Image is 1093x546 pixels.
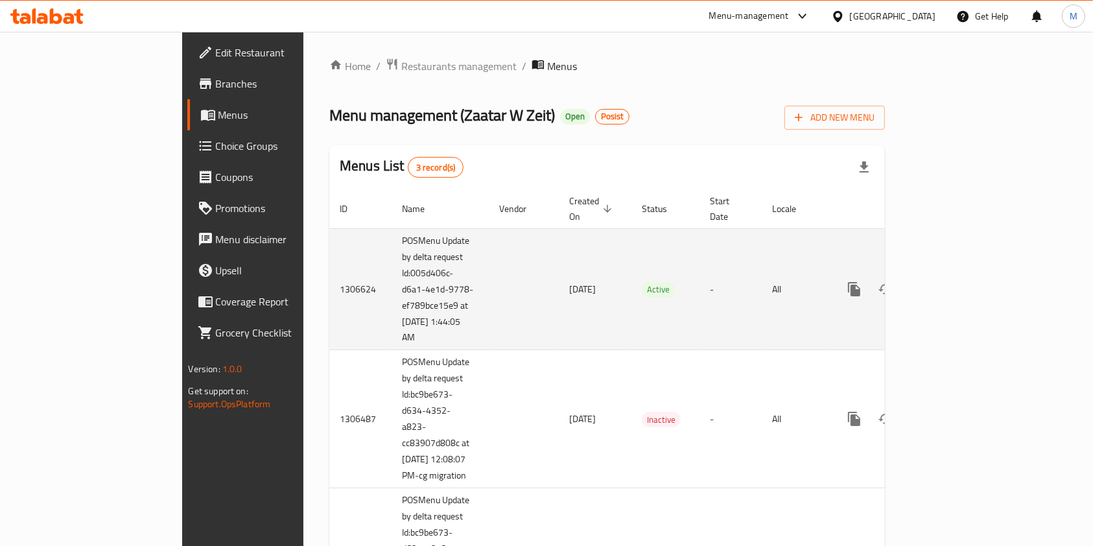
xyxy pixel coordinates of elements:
[187,193,365,224] a: Promotions
[850,9,935,23] div: [GEOGRAPHIC_DATA]
[699,228,762,350] td: -
[408,161,464,174] span: 3 record(s)
[376,58,381,74] li: /
[642,282,675,297] span: Active
[216,169,355,185] span: Coupons
[216,294,355,309] span: Coverage Report
[710,193,746,224] span: Start Date
[839,403,870,434] button: more
[772,201,813,217] span: Locale
[699,350,762,488] td: -
[340,156,464,178] h2: Menus List
[569,410,596,427] span: [DATE]
[392,228,489,350] td: POSMenu Update by delta request Id:005d406c-d6a1-4e1d-9778-ef789bce15e9 at [DATE] 1:44:05 AM
[216,263,355,278] span: Upsell
[187,161,365,193] a: Coupons
[560,111,590,122] span: Open
[499,201,543,217] span: Vendor
[401,58,517,74] span: Restaurants management
[329,58,885,75] nav: breadcrumb
[522,58,526,74] li: /
[216,231,355,247] span: Menu disclaimer
[187,224,365,255] a: Menu disclaimer
[642,282,675,298] div: Active
[642,201,684,217] span: Status
[560,109,590,125] div: Open
[189,383,248,399] span: Get support on:
[795,110,875,126] span: Add New Menu
[216,200,355,216] span: Promotions
[569,193,616,224] span: Created On
[222,361,242,377] span: 1.0.0
[189,361,220,377] span: Version:
[187,255,365,286] a: Upsell
[762,350,829,488] td: All
[189,396,271,412] a: Support.OpsPlatform
[829,189,974,229] th: Actions
[216,45,355,60] span: Edit Restaurant
[187,286,365,317] a: Coverage Report
[408,157,464,178] div: Total records count
[392,350,489,488] td: POSMenu Update by delta request Id:bc9be673-d634-4352-a823-cc83907d808c at [DATE] 12:08:07 PM-cg ...
[839,274,870,305] button: more
[216,76,355,91] span: Branches
[709,8,789,24] div: Menu-management
[569,281,596,298] span: [DATE]
[216,325,355,340] span: Grocery Checklist
[870,403,901,434] button: Change Status
[216,138,355,154] span: Choice Groups
[187,130,365,161] a: Choice Groups
[402,201,441,217] span: Name
[596,111,629,122] span: Posist
[340,201,364,217] span: ID
[386,58,517,75] a: Restaurants management
[218,107,355,123] span: Menus
[849,152,880,183] div: Export file
[547,58,577,74] span: Menus
[187,99,365,130] a: Menus
[762,228,829,350] td: All
[329,101,555,130] span: Menu management ( Zaatar W Zeit )
[187,68,365,99] a: Branches
[784,106,885,130] button: Add New Menu
[187,317,365,348] a: Grocery Checklist
[1070,9,1077,23] span: M
[187,37,365,68] a: Edit Restaurant
[642,412,681,427] span: Inactive
[870,274,901,305] button: Change Status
